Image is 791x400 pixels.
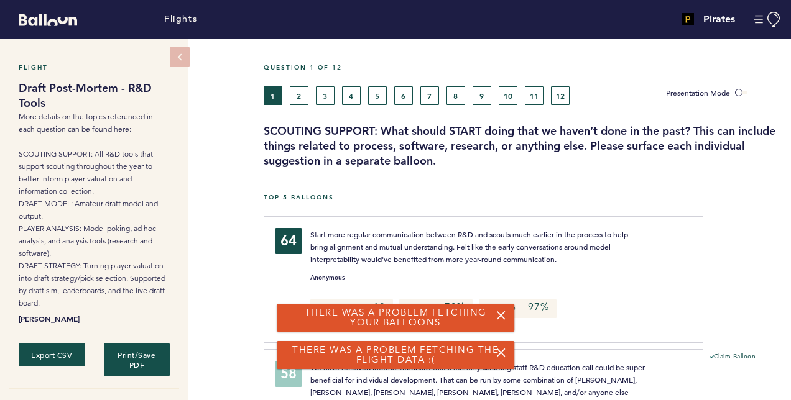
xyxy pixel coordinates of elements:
span: Presentation Mode [666,88,730,98]
h3: SCOUTING SUPPORT: What should START doing that we haven’t done in the past? This can include thin... [264,124,782,168]
button: Print/Save PDF [104,343,170,376]
em: 97% [528,301,548,313]
button: 4 [342,86,361,105]
button: 10 [499,86,517,105]
button: 8 [446,86,465,105]
h5: Flight [19,63,170,71]
p: Percentile [479,299,556,318]
button: Manage Account [754,12,782,27]
h5: Question 1 of 12 [264,63,782,71]
button: 9 [473,86,491,105]
div: There was a problem fetching the flight data :( [277,341,514,369]
h5: Top 5 Balloons [264,193,782,201]
a: Balloon [9,12,77,25]
button: 3 [316,86,335,105]
div: 58 [275,361,302,387]
button: 5 [368,86,387,105]
h4: Pirates [703,12,735,27]
small: Anonymous [310,275,345,281]
button: 7 [420,86,439,105]
span: Start more regular communication between R&D and scouts much earlier in the process to help bring... [310,229,630,264]
button: Export CSV [19,343,85,366]
svg: Balloon [19,14,77,26]
button: 1 [264,86,282,105]
h1: Draft Post-Mortem - R&D Tools [19,81,170,111]
b: [PERSON_NAME] [19,312,170,325]
button: Claim Balloon [710,352,756,362]
button: 2 [290,86,308,105]
button: 6 [394,86,413,105]
span: More details on the topics referenced in each question can be found here: SCOUTING SUPPORT: All R... [19,112,165,307]
div: 64 [275,228,302,254]
button: 11 [525,86,544,105]
div: There was a problem fetching your balloons [277,304,514,332]
a: Flights [164,12,197,26]
button: 12 [551,86,570,105]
